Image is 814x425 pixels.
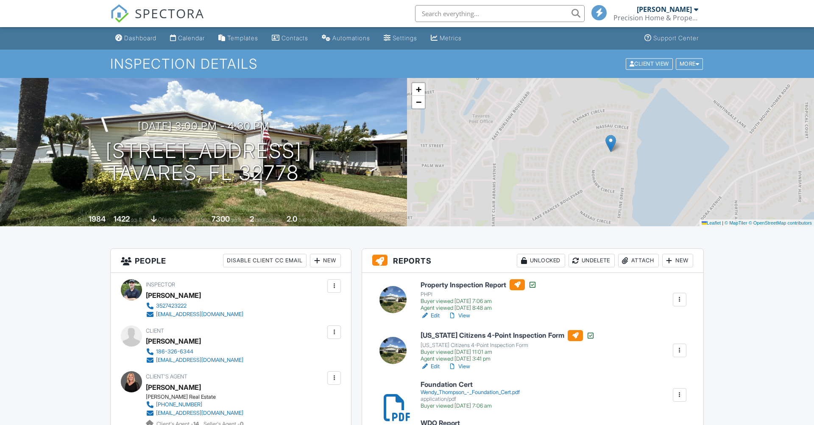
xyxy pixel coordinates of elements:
[287,214,297,223] div: 2.0
[146,310,243,319] a: [EMAIL_ADDRESS][DOMAIN_NAME]
[156,357,243,364] div: [EMAIL_ADDRESS][DOMAIN_NAME]
[215,31,262,46] a: Templates
[146,400,243,409] a: [PHONE_NUMBER]
[227,34,258,42] div: Templates
[146,347,243,356] a: 186-326-6344
[192,217,210,223] span: Lot Size
[613,14,698,22] div: Precision Home & Property Inspections
[625,60,675,67] a: Client View
[231,217,242,223] span: sq.ft.
[106,140,302,185] h1: [STREET_ADDRESS] Tavares, FL 32778
[146,373,187,380] span: Client's Agent
[641,31,702,46] a: Support Center
[421,396,520,403] div: application/pdf
[421,342,595,349] div: [US_STATE] Citizens 4-Point Inspection Form
[282,34,308,42] div: Contacts
[725,220,747,225] a: © MapTiler
[421,279,537,311] a: Property Inspection Report PHPI Buyer viewed [DATE] 7:06 am Agent viewed [DATE] 8:48 am
[146,409,243,417] a: [EMAIL_ADDRESS][DOMAIN_NAME]
[416,84,421,94] span: +
[318,31,374,46] a: Automations (Basic)
[156,410,243,417] div: [EMAIL_ADDRESS][DOMAIN_NAME]
[112,31,160,46] a: Dashboard
[124,34,156,42] div: Dashboard
[362,249,703,273] h3: Reports
[268,31,312,46] a: Contacts
[421,389,520,396] div: Wendy_Thompson_-_Foundation_Cert.pdf
[517,254,565,267] div: Unlocked
[78,217,87,223] span: Built
[332,34,370,42] div: Automations
[250,214,254,223] div: 2
[89,214,106,223] div: 1984
[421,356,595,362] div: Agent viewed [DATE] 3:41 pm
[662,254,693,267] div: New
[421,330,595,362] a: [US_STATE] Citizens 4-Point Inspection Form [US_STATE] Citizens 4-Point Inspection Form Buyer vie...
[110,56,704,71] h1: Inspection Details
[380,31,421,46] a: Settings
[131,217,143,223] span: sq. ft.
[676,58,703,69] div: More
[223,254,307,267] div: Disable Client CC Email
[421,381,520,389] h6: Foundation Cert
[421,330,595,341] h6: [US_STATE] Citizens 4-Point Inspection Form
[212,214,230,223] div: 7300
[146,394,250,400] div: [PERSON_NAME] Real Estate
[111,249,351,273] h3: People
[569,254,615,267] div: Undelete
[114,214,130,223] div: 1422
[298,217,323,223] span: bathrooms
[310,254,341,267] div: New
[702,220,721,225] a: Leaflet
[440,34,462,42] div: Metrics
[605,135,616,152] img: Marker
[156,401,202,408] div: [PHONE_NUMBER]
[178,34,205,42] div: Calendar
[412,83,425,96] a: Zoom in
[421,349,595,356] div: Buyer viewed [DATE] 11:01 am
[156,348,193,355] div: 186-326-6344
[415,5,585,22] input: Search everything...
[255,217,279,223] span: bedrooms
[156,311,243,318] div: [EMAIL_ADDRESS][DOMAIN_NAME]
[146,289,201,302] div: [PERSON_NAME]
[448,362,470,371] a: View
[421,403,520,409] div: Buyer viewed [DATE] 7:06 am
[146,335,201,347] div: [PERSON_NAME]
[421,381,520,409] a: Foundation Cert Wendy_Thompson_-_Foundation_Cert.pdf application/pdf Buyer viewed [DATE] 7:06 am
[416,97,421,107] span: −
[167,31,208,46] a: Calendar
[722,220,723,225] span: |
[421,279,537,290] h6: Property Inspection Report
[110,11,204,29] a: SPECTORA
[158,217,184,223] span: crawlspace
[421,305,537,311] div: Agent viewed [DATE] 8:48 am
[448,311,470,320] a: View
[749,220,812,225] a: © OpenStreetMap contributors
[138,120,270,132] h3: [DATE] 3:00 pm - 4:30 pm
[110,4,129,23] img: The Best Home Inspection Software - Spectora
[146,302,243,310] a: 3527423222
[135,4,204,22] span: SPECTORA
[618,254,659,267] div: Attach
[412,96,425,108] a: Zoom out
[427,31,465,46] a: Metrics
[146,328,164,334] span: Client
[421,298,537,305] div: Buyer viewed [DATE] 7:06 am
[421,291,537,298] div: PHPI
[393,34,417,42] div: Settings
[421,311,440,320] a: Edit
[146,381,201,394] a: [PERSON_NAME]
[637,5,692,14] div: [PERSON_NAME]
[146,356,243,364] a: [EMAIL_ADDRESS][DOMAIN_NAME]
[626,58,673,69] div: Client View
[653,34,699,42] div: Support Center
[156,303,187,309] div: 3527423222
[146,281,175,288] span: Inspector
[421,362,440,371] a: Edit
